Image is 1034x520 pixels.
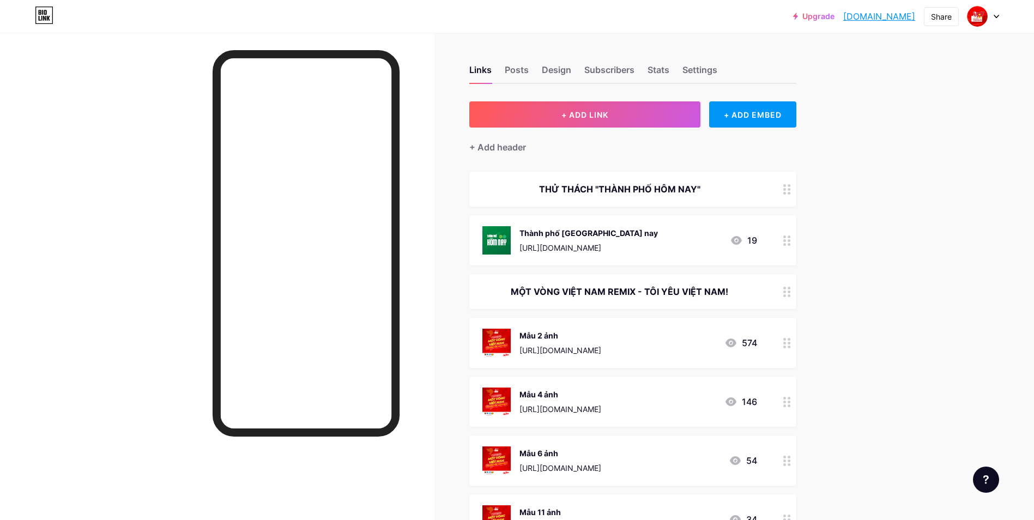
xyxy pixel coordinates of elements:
[709,101,796,128] div: + ADD EMBED
[730,234,757,247] div: 19
[519,330,601,341] div: Mẫu 2 ảnh
[482,183,757,196] div: THỬ THÁCH "THÀNH PHỐ HÔM NAY"
[561,110,608,119] span: + ADD LINK
[482,329,511,357] img: Mẫu 2 ảnh
[519,227,658,239] div: Thành phố [GEOGRAPHIC_DATA] nay
[519,344,601,356] div: [URL][DOMAIN_NAME]
[482,388,511,416] img: Mẫu 4 ảnh
[505,63,529,83] div: Posts
[482,446,511,475] img: Mẫu 6 ảnh
[519,506,601,518] div: Mẫu 11 ảnh
[519,462,601,474] div: [URL][DOMAIN_NAME]
[724,395,757,408] div: 146
[729,454,757,467] div: 54
[793,12,835,21] a: Upgrade
[542,63,571,83] div: Design
[519,448,601,459] div: Mẫu 6 ảnh
[584,63,634,83] div: Subscribers
[931,11,952,22] div: Share
[724,336,757,349] div: 574
[967,6,988,27] img: Chuong trinh Duonglenphiatruoc
[519,389,601,400] div: Mẫu 4 ảnh
[469,63,492,83] div: Links
[469,141,526,154] div: + Add header
[469,101,701,128] button: + ADD LINK
[482,226,511,255] img: Thành phố Hôm nay
[843,10,915,23] a: [DOMAIN_NAME]
[648,63,669,83] div: Stats
[482,285,757,298] div: MỘT VÒNG VIỆT NAM REMIX - TÔI YÊU VIỆT NAM!
[519,403,601,415] div: [URL][DOMAIN_NAME]
[519,242,658,253] div: [URL][DOMAIN_NAME]
[682,63,717,83] div: Settings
